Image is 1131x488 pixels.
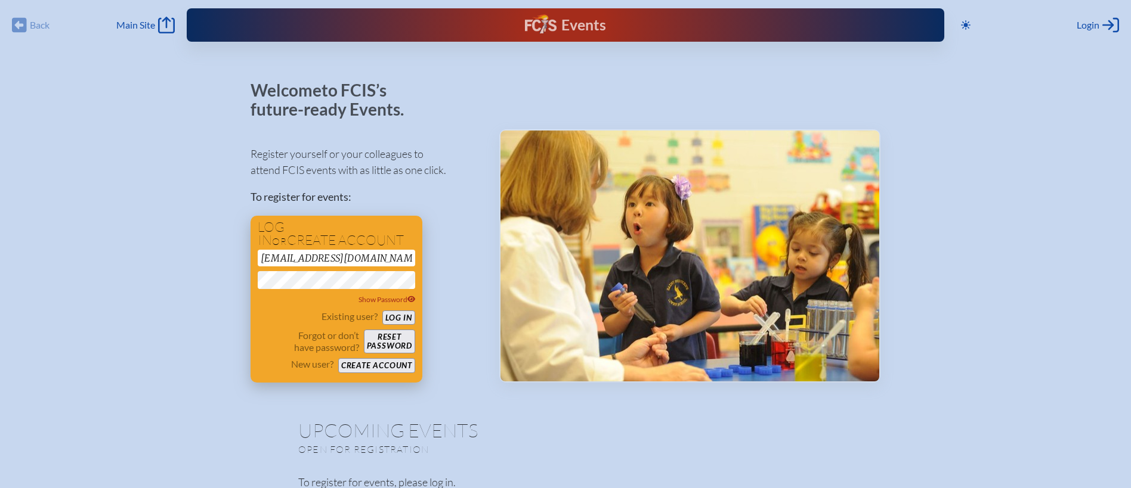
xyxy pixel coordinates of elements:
[116,17,175,33] a: Main Site
[251,189,480,205] p: To register for events:
[364,330,415,353] button: Resetpassword
[258,250,415,266] input: Email
[258,330,359,353] p: Forgot or don’t have password?
[1077,19,1099,31] span: Login
[272,235,287,247] span: or
[359,295,416,304] span: Show Password
[251,146,480,178] p: Register yourself or your colleagues to attend FCIS events with as little as one click.
[298,421,833,440] h1: Upcoming Events
[298,443,613,455] p: Open for registration
[322,310,378,322] p: Existing user?
[338,358,415,373] button: Create account
[395,14,736,36] div: FCIS Events — Future ready
[258,220,415,247] h1: Log in create account
[500,130,879,382] img: Events
[382,310,415,325] button: Log in
[291,358,333,370] p: New user?
[116,19,155,31] span: Main Site
[251,81,418,119] p: Welcome to FCIS’s future-ready Events.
